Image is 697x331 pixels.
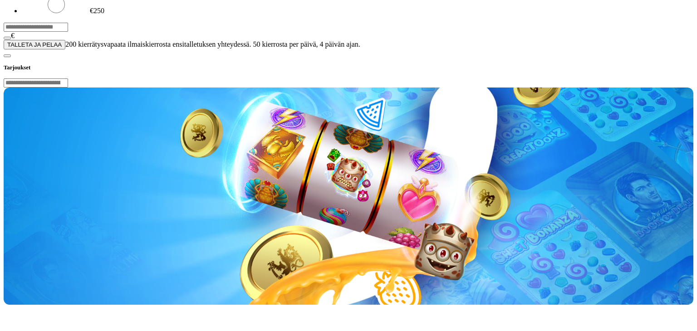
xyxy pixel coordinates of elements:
[11,32,15,39] span: €
[4,54,11,57] button: chevron-left icon
[4,63,693,72] h3: Tarjoukset
[7,41,62,48] span: TALLETA JA PELAA
[65,40,360,48] span: 200 kierrätysvapaata ilmaiskierrosta ensitalletuksen yhteydessä. 50 kierrosta per päivä, 4 päivän...
[4,88,693,305] img: Kasinon Tervetulotarjous
[4,37,11,39] button: eye icon
[4,40,65,49] button: TALLETA JA PELAA
[4,78,68,88] input: Search
[90,7,104,15] label: €250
